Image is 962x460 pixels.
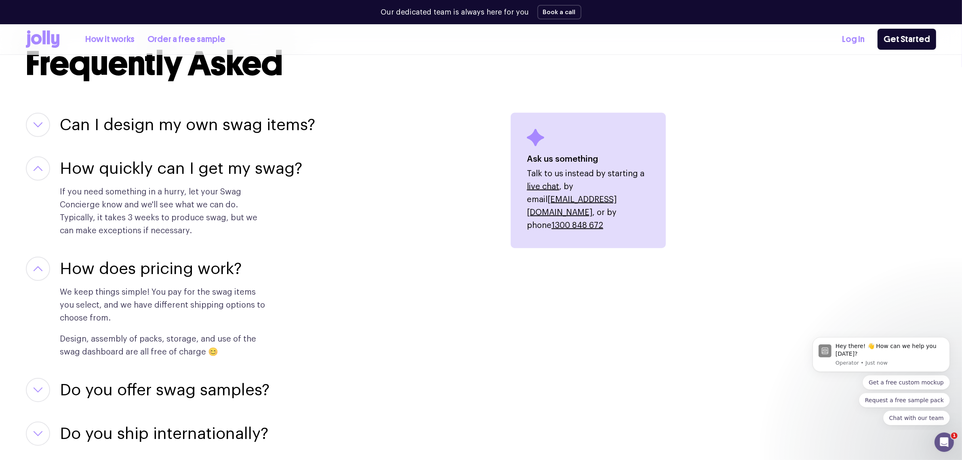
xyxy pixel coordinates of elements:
[60,333,267,359] p: Design, assembly of packs, storage, and use of the swag dashboard are all free of charge 😊
[60,186,267,237] p: If you need something in a hurry, let your Swag Concierge know and we'll see what we can do. Typi...
[951,433,958,439] span: 1
[60,286,267,325] p: We keep things simple! You pay for the swag items you select, and we have different shipping opti...
[26,46,936,80] h2: Frequently Asked
[147,33,225,46] a: Order a free sample
[842,33,865,46] a: Log In
[60,156,302,181] button: How quickly can I get my swag?
[878,29,936,50] a: Get Started
[60,257,242,281] button: How does pricing work?
[800,329,962,430] iframe: Intercom notifications message
[85,33,135,46] a: How it works
[527,180,559,193] button: live chat
[935,433,954,452] iframe: Intercom live chat
[537,5,581,19] button: Book a call
[60,378,269,402] button: Do you offer swag samples?
[552,222,603,230] a: 1300 848 672
[527,196,617,217] a: [EMAIL_ADDRESS][DOMAIN_NAME]
[527,153,650,166] h4: Ask us something
[60,422,268,446] button: Do you ship internationally?
[60,113,315,137] button: Can I design my own swag items?
[381,7,529,18] p: Our dedicated team is always here for you
[527,167,650,232] p: Talk to us instead by starting a , by email , or by phone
